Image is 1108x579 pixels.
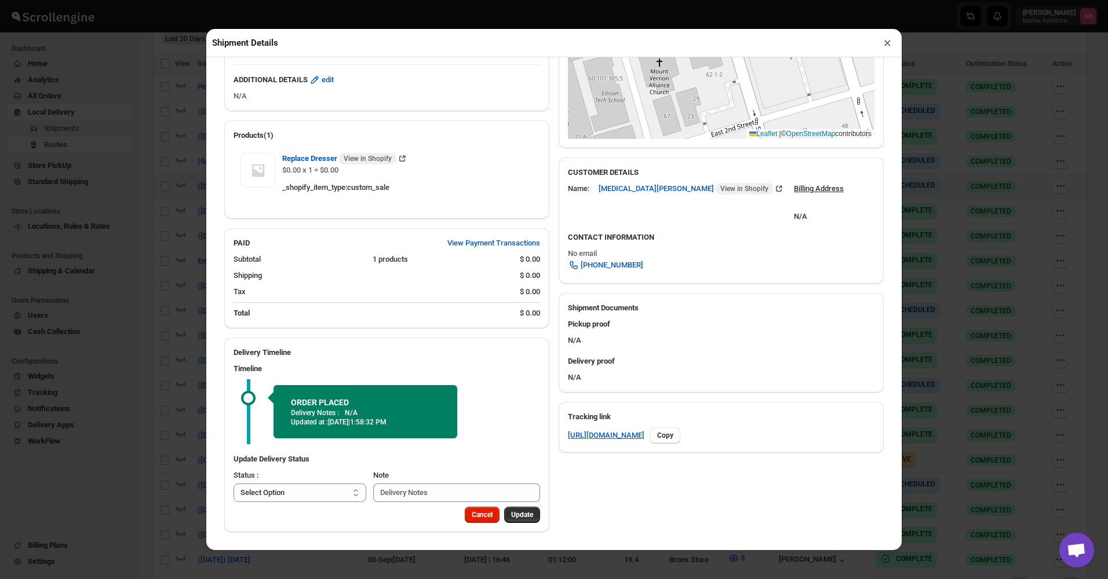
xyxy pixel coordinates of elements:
span: View in Shopify [344,154,392,163]
u: Billing Address [794,184,844,193]
b: ADDITIONAL DETAILS [234,74,308,86]
span: $0.00 x 1 = $0.00 [282,166,338,174]
div: $ 0.00 [520,286,540,298]
button: View Payment Transactions [440,234,547,252]
span: [DATE] | 1:58:32 PM [328,418,387,426]
h2: Shipment Details [212,37,278,49]
h3: CONTACT INFORMATION [568,232,874,243]
div: 1 products [373,254,511,265]
button: Update [504,507,540,523]
h3: Delivery proof [568,356,874,367]
span: Update [511,510,533,519]
h3: Tracking link [568,411,874,423]
span: Note [373,471,389,479]
p: Updated at : [291,417,440,427]
h2: Shipment Documents [568,302,874,314]
span: | [779,130,781,138]
img: Item [240,153,275,188]
div: Name: [568,183,589,195]
div: $ 0.00 [520,270,540,281]
span: [MEDICAL_DATA][PERSON_NAME] [599,183,773,195]
a: Leaflet [749,130,777,138]
span: No email [568,249,597,258]
button: Copy [650,427,680,444]
h3: CUSTOMER DETAILS [568,167,874,178]
span: View in Shopify [720,184,768,193]
button: Cancel [465,507,500,523]
a: Replace Dresser View in Shopify [282,154,408,163]
div: Open chat [1059,533,1094,567]
span: [PHONE_NUMBER] [581,259,643,271]
div: N/A [794,199,844,222]
span: Replace Dresser [282,153,396,164]
span: edit [322,74,334,86]
span: Status : [234,471,258,479]
a: [URL][DOMAIN_NAME] [568,430,644,441]
div: $ 0.00 [520,254,540,265]
div: $ 0.00 [520,307,540,319]
a: [PHONE_NUMBER] [561,256,650,274]
h2: Delivery Timeline [234,347,540,358]
a: [MEDICAL_DATA][PERSON_NAME] View in Shopify [599,184,785,193]
h3: Update Delivery Status [234,453,540,465]
div: Tax [234,286,511,298]
span: View Payment Transactions [447,237,540,249]
span: Cancel [472,510,493,519]
h3: Timeline [234,363,540,375]
h2: ORDER PLACED [291,397,440,408]
span: Copy [657,431,673,440]
button: edit [302,71,341,89]
div: Shipping [234,270,511,281]
div: © contributors [746,129,874,139]
div: _shopify_item_type : custom_sale [282,182,533,193]
button: × [879,35,896,51]
input: Delivery Notes [373,483,541,502]
p: N/A [345,408,358,417]
h3: Pickup proof [568,318,874,330]
div: N/A [559,314,884,351]
div: N/A [559,351,884,393]
p: Delivery Notes : [291,408,339,417]
h2: Products(1) [234,130,540,141]
h2: PAID [234,237,250,249]
a: OpenStreetMap [786,130,836,138]
span: N/A [234,91,247,100]
div: Subtotal [234,254,363,265]
b: Total [234,309,250,317]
